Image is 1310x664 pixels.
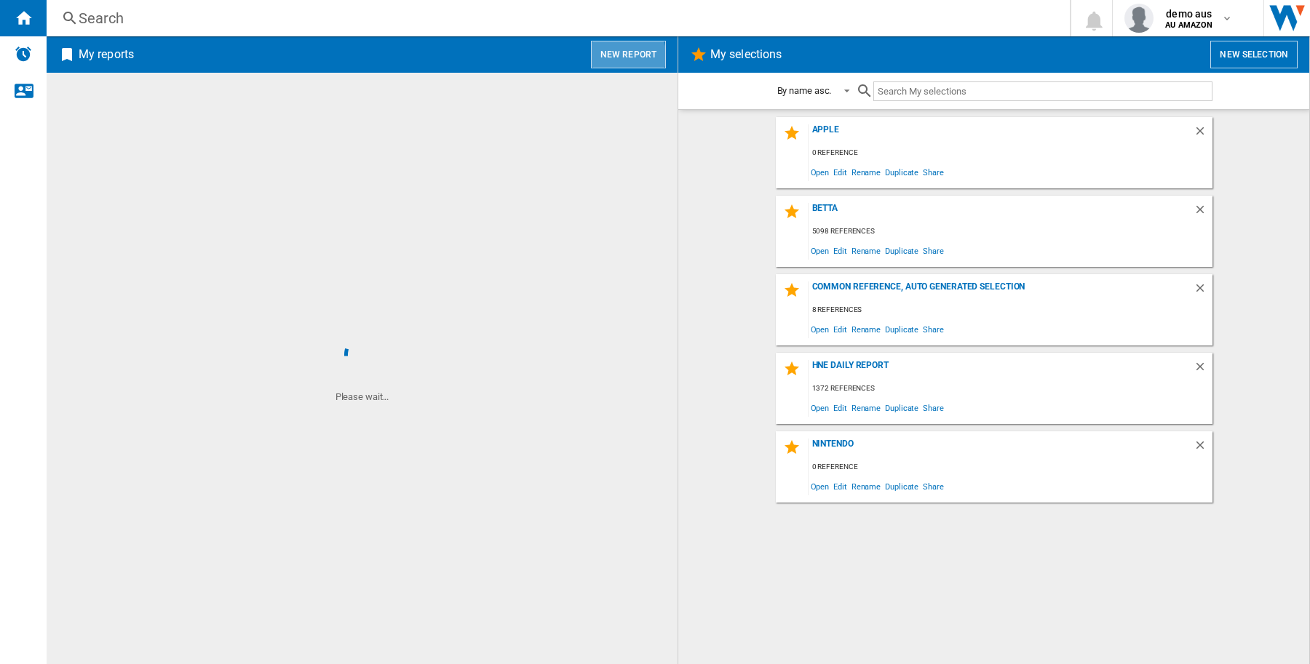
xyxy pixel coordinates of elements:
[809,281,1194,301] div: Common reference, auto generated selection
[809,319,832,339] span: Open
[1194,124,1212,144] div: Delete
[809,360,1194,380] div: HNE Daily Report
[883,162,921,182] span: Duplicate
[1194,360,1212,380] div: Delete
[707,41,785,68] h2: My selections
[849,241,883,260] span: Rename
[831,162,849,182] span: Edit
[809,203,1194,223] div: Betta
[883,476,921,496] span: Duplicate
[1165,7,1212,21] span: demo aus
[809,398,832,417] span: Open
[809,124,1194,144] div: Apple
[849,162,883,182] span: Rename
[1194,439,1212,458] div: Delete
[849,476,883,496] span: Rename
[921,162,946,182] span: Share
[1165,20,1212,30] b: AU AMAZON
[831,319,849,339] span: Edit
[921,319,946,339] span: Share
[849,398,883,417] span: Rename
[809,162,832,182] span: Open
[15,45,32,63] img: alerts-logo.svg
[883,241,921,260] span: Duplicate
[809,223,1212,241] div: 5098 references
[1194,281,1212,301] div: Delete
[809,380,1212,398] div: 1372 references
[336,391,389,402] ng-transclude: Please wait...
[883,398,921,417] span: Duplicate
[809,476,832,496] span: Open
[831,476,849,496] span: Edit
[883,319,921,339] span: Duplicate
[1210,41,1298,68] button: New selection
[921,476,946,496] span: Share
[809,458,1212,476] div: 0 reference
[921,398,946,417] span: Share
[809,439,1194,458] div: Nintendo
[831,398,849,417] span: Edit
[921,241,946,260] span: Share
[831,241,849,260] span: Edit
[873,81,1212,101] input: Search My selections
[809,301,1212,319] div: 8 references
[809,241,832,260] span: Open
[777,85,832,96] div: By name asc.
[1124,4,1154,33] img: profile.jpg
[591,41,666,68] button: New report
[76,41,137,68] h2: My reports
[809,144,1212,162] div: 0 reference
[849,319,883,339] span: Rename
[79,8,1032,28] div: Search
[1194,203,1212,223] div: Delete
